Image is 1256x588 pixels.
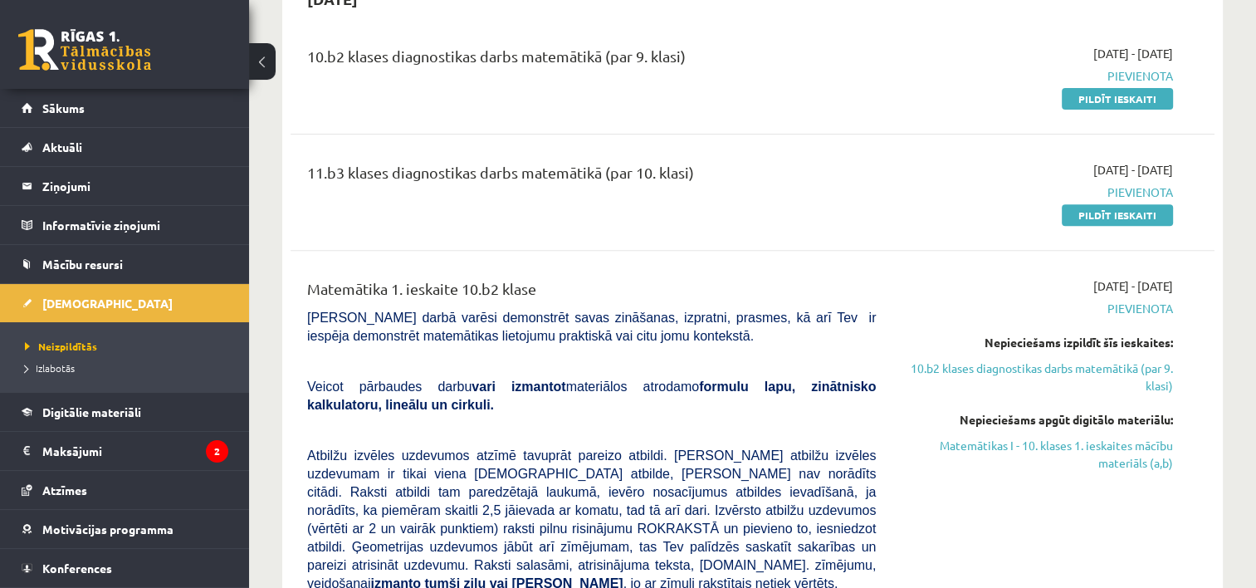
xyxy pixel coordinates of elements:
[307,161,876,192] div: 11.b3 klases diagnostikas darbs matemātikā (par 10. klasi)
[472,380,565,394] b: vari izmantot
[42,483,87,497] span: Atzīmes
[22,471,228,509] a: Atzīmes
[22,167,228,205] a: Ziņojumi
[901,67,1173,85] span: Pievienota
[307,380,876,412] span: Veicot pārbaudes darbu materiālos atrodamo
[307,380,876,412] b: formulu lapu, zinātnisko kalkulatoru, lineālu un cirkuli.
[42,522,173,537] span: Motivācijas programma
[22,510,228,548] a: Motivācijas programma
[901,360,1173,394] a: 10.b2 klases diagnostikas darbs matemātikā (par 9. klasi)
[901,437,1173,472] a: Matemātikas I - 10. klases 1. ieskaites mācību materiāls (a,b)
[901,184,1173,201] span: Pievienota
[25,340,97,353] span: Neizpildītās
[307,45,876,76] div: 10.b2 klases diagnostikas darbs matemātikā (par 9. klasi)
[307,277,876,308] div: Matemātika 1. ieskaite 10.b2 klase
[22,128,228,166] a: Aktuāli
[42,257,123,272] span: Mācību resursi
[22,89,228,127] a: Sākums
[307,311,876,343] span: [PERSON_NAME] darbā varēsi demonstrēt savas zināšanas, izpratni, prasmes, kā arī Tev ir iespēja d...
[18,29,151,71] a: Rīgas 1. Tālmācības vidusskola
[22,284,228,322] a: [DEMOGRAPHIC_DATA]
[901,300,1173,317] span: Pievienota
[1093,277,1173,295] span: [DATE] - [DATE]
[42,206,228,244] legend: Informatīvie ziņojumi
[1093,161,1173,179] span: [DATE] - [DATE]
[1093,45,1173,62] span: [DATE] - [DATE]
[42,561,112,576] span: Konferences
[206,440,228,463] i: 2
[42,432,228,470] legend: Maksājumi
[22,245,228,283] a: Mācību resursi
[42,100,85,115] span: Sākums
[1062,204,1173,226] a: Pildīt ieskaiti
[42,404,141,419] span: Digitālie materiāli
[1062,88,1173,110] a: Pildīt ieskaiti
[42,167,228,205] legend: Ziņojumi
[25,339,232,354] a: Neizpildītās
[22,393,228,431] a: Digitālie materiāli
[25,361,75,375] span: Izlabotās
[22,432,228,470] a: Maksājumi2
[42,140,82,154] span: Aktuāli
[901,411,1173,429] div: Nepieciešams apgūt digitālo materiālu:
[901,334,1173,351] div: Nepieciešams izpildīt šīs ieskaites:
[22,206,228,244] a: Informatīvie ziņojumi
[22,549,228,587] a: Konferences
[42,296,173,311] span: [DEMOGRAPHIC_DATA]
[25,360,232,375] a: Izlabotās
